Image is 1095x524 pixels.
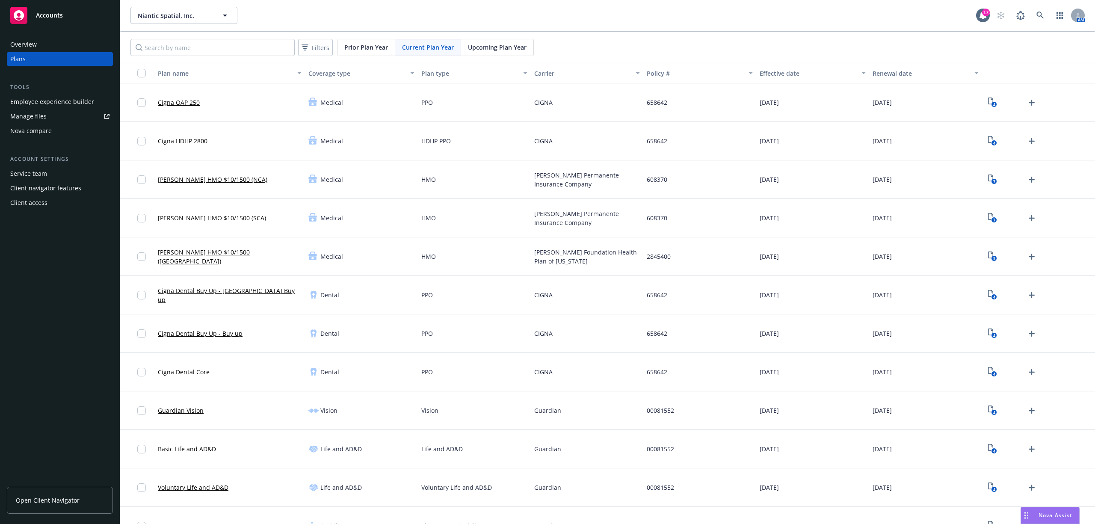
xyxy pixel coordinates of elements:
a: Upload Plan Documents [1025,173,1039,187]
a: Cigna HDHP 2800 [158,136,207,145]
a: Plans [7,52,113,66]
span: [PERSON_NAME] Foundation Health Plan of [US_STATE] [534,248,640,266]
span: 608370 [647,175,667,184]
button: Effective date [756,63,869,83]
a: Upload Plan Documents [1025,250,1039,263]
div: Plan name [158,69,292,78]
span: 00081552 [647,444,674,453]
text: 4 [993,448,995,454]
div: Renewal date [873,69,969,78]
text: 5 [993,256,995,261]
a: Cigna OAP 250 [158,98,200,107]
a: Employee experience builder [7,95,113,109]
span: Medical [320,252,343,261]
span: 00081552 [647,406,674,415]
a: View Plan Documents [985,481,999,494]
span: Medical [320,175,343,184]
span: [DATE] [873,483,892,492]
text: 7 [993,217,995,223]
a: Cigna Dental Buy Up - [GEOGRAPHIC_DATA] Buy up [158,286,302,304]
span: 2845400 [647,252,671,261]
span: Guardian [534,483,561,492]
div: Plans [10,52,26,66]
span: [DATE] [760,483,779,492]
span: [DATE] [873,406,892,415]
input: Toggle Row Selected [137,291,146,299]
text: 4 [993,371,995,377]
a: Upload Plan Documents [1025,442,1039,456]
div: Employee experience builder [10,95,94,109]
a: View Plan Documents [985,404,999,417]
span: Voluntary Life and AD&D [421,483,492,492]
span: PPO [421,98,433,107]
span: 00081552 [647,483,674,492]
span: [DATE] [873,98,892,107]
span: Open Client Navigator [16,496,80,505]
span: [DATE] [873,444,892,453]
span: CIGNA [534,290,553,299]
span: [DATE] [760,290,779,299]
input: Toggle Row Selected [137,98,146,107]
a: Manage files [7,110,113,123]
a: View Plan Documents [985,211,999,225]
input: Toggle Row Selected [137,406,146,415]
div: Client access [10,196,47,210]
span: [DATE] [760,367,779,376]
text: 4 [993,102,995,107]
button: Coverage type [305,63,418,83]
a: View Plan Documents [985,96,999,110]
text: 4 [993,487,995,492]
div: Carrier [534,69,631,78]
div: 17 [982,9,990,16]
span: [PERSON_NAME] Permanente Insurance Company [534,209,640,227]
a: Basic Life and AD&D [158,444,216,453]
span: [PERSON_NAME] Permanente Insurance Company [534,171,640,189]
text: 7 [993,179,995,184]
div: Service team [10,167,47,181]
div: Client navigator features [10,181,81,195]
span: CIGNA [534,367,553,376]
span: HDHP PPO [421,136,451,145]
a: Upload Plan Documents [1025,134,1039,148]
div: Overview [10,38,37,51]
span: CIGNA [534,136,553,145]
input: Toggle Row Selected [137,137,146,145]
span: Dental [320,367,339,376]
span: Medical [320,213,343,222]
span: [DATE] [760,329,779,338]
div: Manage files [10,110,47,123]
button: Nova Assist [1021,507,1080,524]
span: [DATE] [873,136,892,145]
a: View Plan Documents [985,173,999,187]
a: Search [1032,7,1049,24]
span: PPO [421,290,433,299]
a: Client navigator features [7,181,113,195]
a: Upload Plan Documents [1025,211,1039,225]
a: [PERSON_NAME] HMO $10/1500 ([GEOGRAPHIC_DATA]) [158,248,302,266]
span: Prior Plan Year [344,43,388,52]
div: Policy # [647,69,743,78]
span: [DATE] [760,98,779,107]
button: Plan name [154,63,305,83]
span: PPO [421,329,433,338]
span: 658642 [647,329,667,338]
span: HMO [421,252,436,261]
span: Dental [320,329,339,338]
a: View Plan Documents [985,250,999,263]
a: View Plan Documents [985,365,999,379]
a: Start snowing [992,7,1009,24]
a: Guardian Vision [158,406,204,415]
a: Nova compare [7,124,113,138]
span: Accounts [36,12,63,19]
input: Toggle Row Selected [137,483,146,492]
span: Medical [320,136,343,145]
button: Policy # [643,63,756,83]
text: 4 [993,140,995,146]
button: Niantic Spatial, Inc. [130,7,237,24]
text: 4 [993,410,995,415]
span: Medical [320,98,343,107]
span: CIGNA [534,98,553,107]
a: Client access [7,196,113,210]
input: Search by name [130,39,295,56]
input: Toggle Row Selected [137,175,146,184]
